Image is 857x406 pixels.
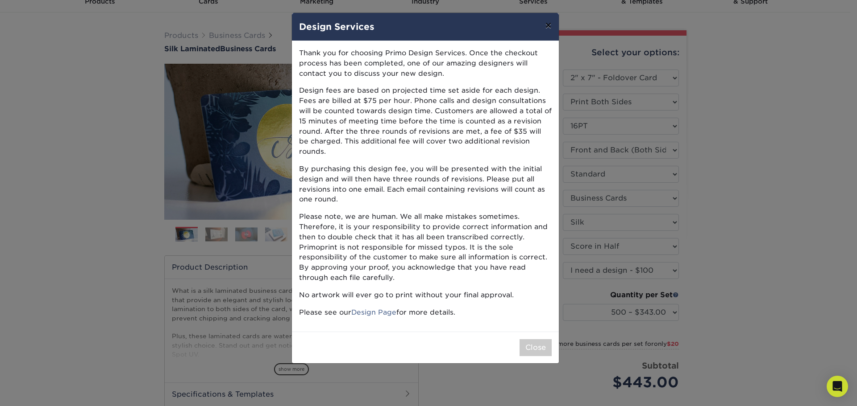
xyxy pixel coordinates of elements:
h4: Design Services [299,20,552,33]
p: By purchasing this design fee, you will be presented with the initial design and will then have t... [299,164,552,205]
button: Close [520,339,552,356]
a: Design Page [351,308,396,316]
button: × [538,13,558,38]
p: Thank you for choosing Primo Design Services. Once the checkout process has been completed, one o... [299,48,552,78]
p: Please note, we are human. We all make mistakes sometimes. Therefore, it is your responsibility t... [299,212,552,283]
div: Open Intercom Messenger [827,376,848,397]
p: Please see our for more details. [299,308,552,318]
p: No artwork will ever go to print without your final approval. [299,290,552,300]
p: Design fees are based on projected time set aside for each design. Fees are billed at $75 per hou... [299,86,552,157]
